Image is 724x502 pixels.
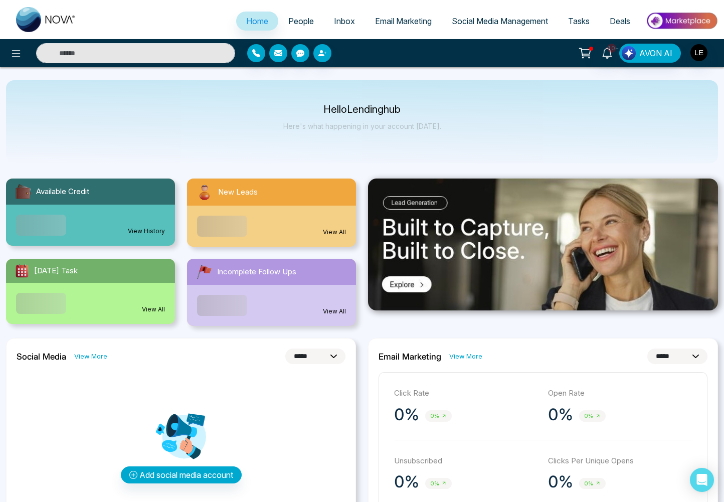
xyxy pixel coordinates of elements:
[218,187,258,198] span: New Leads
[610,16,630,26] span: Deals
[645,10,718,32] img: Market-place.gif
[14,183,32,201] img: availableCredit.svg
[368,179,718,310] img: .
[425,410,452,422] span: 0%
[548,388,692,399] p: Open Rate
[622,46,636,60] img: Lead Flow
[323,307,346,316] a: View All
[236,12,278,31] a: Home
[288,16,314,26] span: People
[442,12,558,31] a: Social Media Management
[558,12,600,31] a: Tasks
[283,105,441,114] p: Hello Lendinghub
[283,122,441,130] p: Here's what happening in your account [DATE].
[394,388,538,399] p: Click Rate
[449,352,482,361] a: View More
[121,466,242,483] button: Add social media account
[375,16,432,26] span: Email Marketing
[195,183,214,202] img: newLeads.svg
[16,7,76,32] img: Nova CRM Logo
[365,12,442,31] a: Email Marketing
[323,228,346,237] a: View All
[181,259,362,326] a: Incomplete Follow UpsView All
[17,352,66,362] h2: Social Media
[619,44,681,63] button: AVON AI
[217,266,296,278] span: Incomplete Follow Ups
[607,44,616,53] span: 10+
[394,455,538,467] p: Unsubscribed
[34,265,78,277] span: [DATE] Task
[74,352,107,361] a: View More
[568,16,590,26] span: Tasks
[579,410,606,422] span: 0%
[278,12,324,31] a: People
[600,12,640,31] a: Deals
[156,411,206,461] img: Analytics png
[36,186,89,198] span: Available Credit
[579,478,606,489] span: 0%
[639,47,672,59] span: AVON AI
[548,472,573,492] p: 0%
[195,263,213,281] img: followUps.svg
[595,44,619,61] a: 10+
[394,405,419,425] p: 0%
[452,16,548,26] span: Social Media Management
[379,352,441,362] h2: Email Marketing
[394,472,419,492] p: 0%
[690,44,707,61] img: User Avatar
[324,12,365,31] a: Inbox
[128,227,165,236] a: View History
[246,16,268,26] span: Home
[548,405,573,425] p: 0%
[548,455,692,467] p: Clicks Per Unique Opens
[181,179,362,247] a: New LeadsView All
[334,16,355,26] span: Inbox
[142,305,165,314] a: View All
[690,468,714,492] div: Open Intercom Messenger
[425,478,452,489] span: 0%
[14,263,30,279] img: todayTask.svg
